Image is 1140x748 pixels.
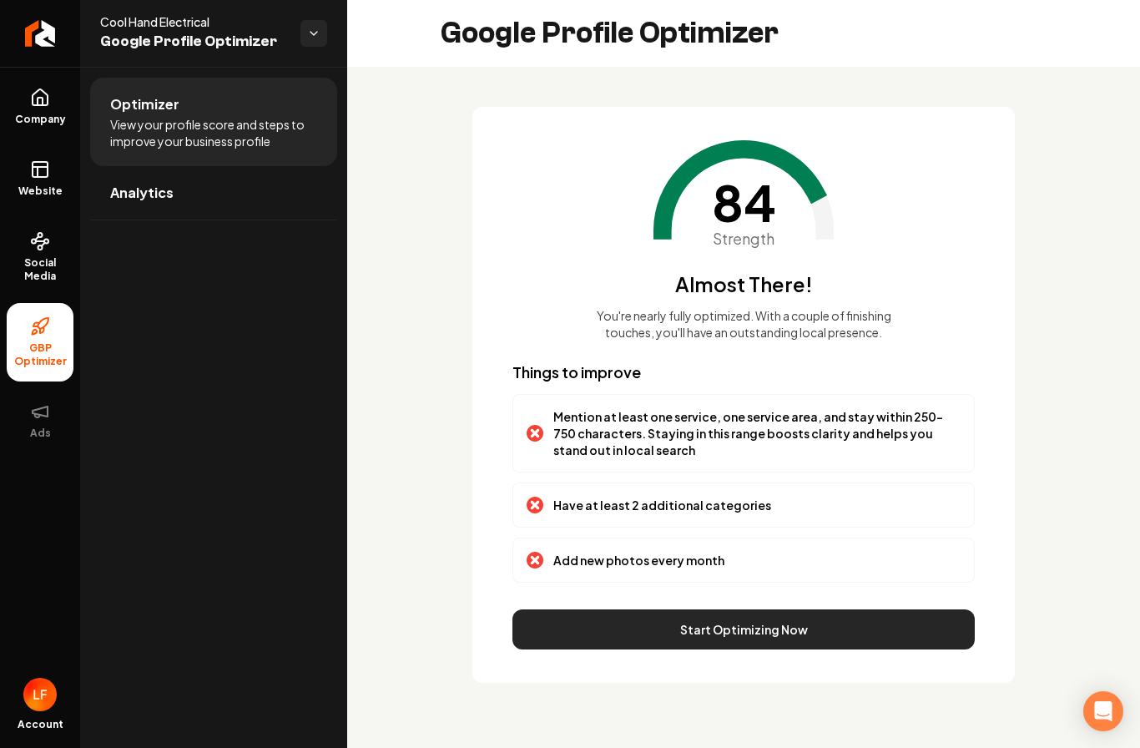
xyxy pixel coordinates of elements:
[23,427,58,440] span: Ads
[7,218,73,296] a: Social Media
[110,94,179,114] span: Optimizer
[90,166,337,220] a: Analytics
[1083,691,1123,731] div: Open Intercom Messenger
[7,146,73,211] a: Website
[712,177,776,227] span: 84
[18,718,63,731] span: Account
[713,227,774,250] span: Strength
[23,678,57,711] img: Luke Fullmer
[100,13,287,30] span: Cool Hand Electrical
[7,74,73,139] a: Company
[7,256,73,283] span: Social Media
[110,116,317,149] span: View your profile score and steps to improve your business profile
[110,183,174,203] span: Analytics
[7,341,73,368] span: GBP Optimizer
[7,388,73,453] button: Ads
[553,497,771,513] p: Have at least 2 additional categories
[512,609,975,649] button: Start Optimizing Now
[441,17,779,50] h2: Google Profile Optimizer
[8,113,73,126] span: Company
[553,552,724,569] p: Add new photos every month
[25,20,56,47] img: Rebolt Logo
[12,184,69,198] span: Website
[553,408,961,458] p: Mention at least one service, one service area, and stay within 250-750 characters. Staying in th...
[23,678,57,711] button: Open user button
[583,307,904,341] p: You're nearly fully optimized. With a couple of finishing touches, you'll have an outstanding loc...
[100,30,287,53] span: Google Profile Optimizer
[512,362,641,382] span: Things to improve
